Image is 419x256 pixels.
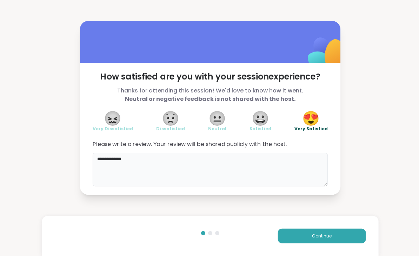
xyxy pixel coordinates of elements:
[125,96,295,104] b: Neutral or negative feedback is not shared with the host.
[92,72,327,83] span: How satisfied are you with your session experience?
[161,112,179,125] span: 😟
[208,112,225,125] span: 😐
[92,87,327,104] span: Thanks for attending this session! We'd love to know how it went.
[207,126,226,132] span: Neutral
[92,140,327,149] span: Please write a review. Your review will be shared publicly with the host.
[92,126,133,132] span: Very Dissatisfied
[251,112,268,125] span: 😀
[156,126,184,132] span: Dissatisfied
[104,112,121,125] span: 😖
[301,112,319,125] span: 😍
[290,20,360,90] img: ShareWell Logomark
[293,126,327,132] span: Very Satisfied
[311,233,331,239] span: Continue
[249,126,270,132] span: Satisfied
[277,229,365,243] button: Continue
